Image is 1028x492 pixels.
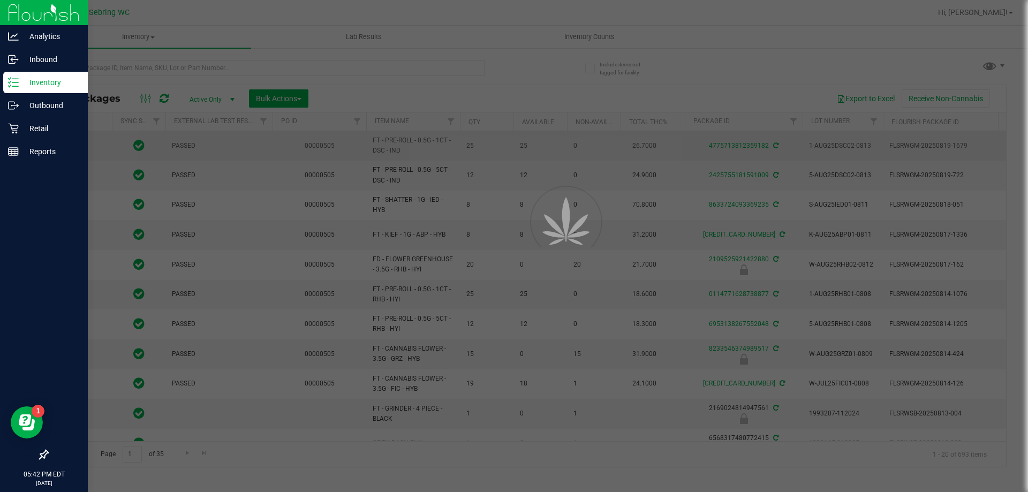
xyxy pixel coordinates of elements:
[8,31,19,42] inline-svg: Analytics
[8,77,19,88] inline-svg: Inventory
[32,405,44,418] iframe: Resource center unread badge
[19,122,83,135] p: Retail
[8,54,19,65] inline-svg: Inbound
[8,146,19,157] inline-svg: Reports
[8,123,19,134] inline-svg: Retail
[19,76,83,89] p: Inventory
[19,53,83,66] p: Inbound
[8,100,19,111] inline-svg: Outbound
[19,30,83,43] p: Analytics
[19,99,83,112] p: Outbound
[5,479,83,487] p: [DATE]
[11,406,43,438] iframe: Resource center
[5,470,83,479] p: 05:42 PM EDT
[19,145,83,158] p: Reports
